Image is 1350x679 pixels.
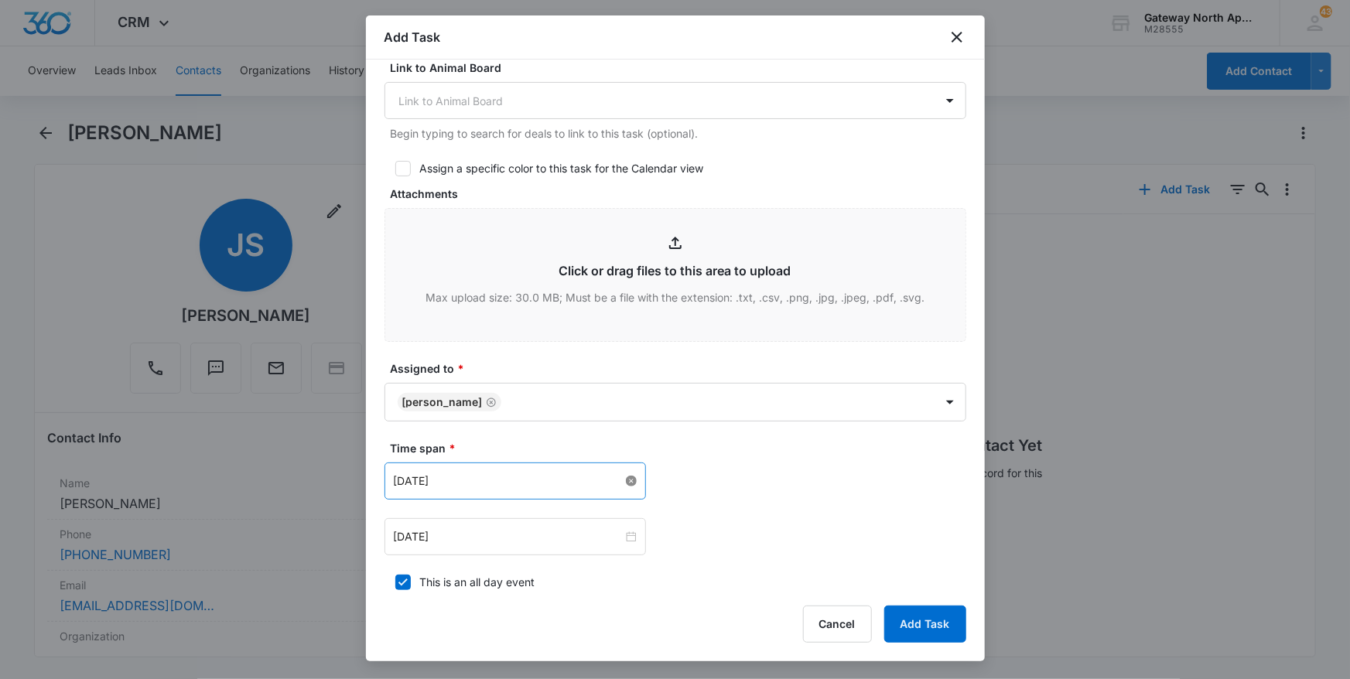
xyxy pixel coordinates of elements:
[394,473,623,490] input: Apr 24, 2022
[420,574,535,590] div: This is an all day event
[391,440,972,456] label: Time span
[948,28,966,46] button: close
[884,606,966,643] button: Add Task
[803,606,872,643] button: Cancel
[420,160,704,176] div: Assign a specific color to this task for the Calendar view
[626,476,637,486] span: close-circle
[394,528,623,545] input: Apr 24, 2022
[391,125,966,142] p: Begin typing to search for deals to link to this task (optional).
[483,397,497,408] div: Remove Derek Stellway
[402,397,483,408] div: [PERSON_NAME]
[384,28,441,46] h1: Add Task
[391,186,972,202] label: Attachments
[391,60,972,76] label: Link to Animal Board
[391,360,972,377] label: Assigned to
